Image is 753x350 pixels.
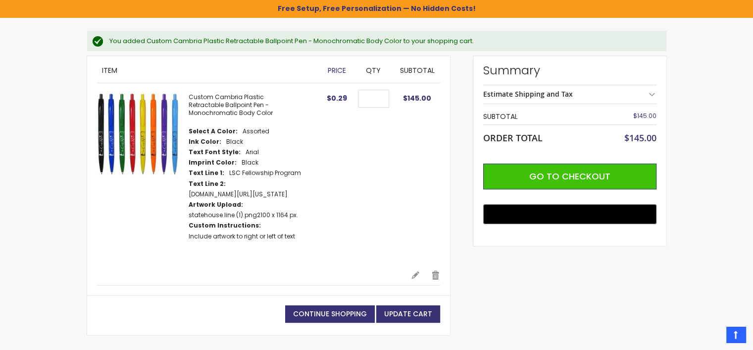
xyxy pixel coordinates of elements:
span: Go to Checkout [529,170,610,182]
span: Update Cart [384,309,432,319]
dt: Ink Color [189,138,221,146]
span: $145.00 [624,132,656,144]
strong: Summary [483,62,656,78]
a: Custom Cambria Plastic Retractable Ballpoint Pen - Monochromatic Body Color [189,93,273,117]
dd: Assorted [243,127,269,135]
strong: Estimate Shipping and Tax [483,89,573,99]
th: Subtotal [483,109,599,124]
a: statehouse line (1).png [189,211,257,219]
dd: Arial [246,148,259,156]
dt: Custom Instructions [189,222,261,230]
a: Continue Shopping [285,305,375,323]
strong: Order Total [483,130,543,144]
span: Continue Shopping [293,309,367,319]
div: You added Custom Cambria Plastic Retractable Ballpoint Pen - Monochromatic Body Color to your sho... [109,37,656,46]
span: Subtotal [400,65,435,75]
a: Custom Cambria Plastic Retractable Ballpoint Pen - Monochromatic Body Color-Assorted [97,93,189,260]
dd: Black [226,138,243,146]
button: Go to Checkout [483,164,656,189]
span: $0.29 [327,93,347,103]
iframe: Google Customer Reviews [671,323,753,350]
span: $145.00 [633,112,656,120]
span: Qty [366,65,381,75]
dd: Black [242,159,258,167]
button: Update Cart [376,305,440,323]
dd: Include artwork to right or left of text [189,233,295,240]
span: Item [102,65,117,75]
dt: Imprint Color [189,159,237,167]
dt: Artwork Upload [189,201,243,209]
span: Price [328,65,346,75]
dt: Text Line 1 [189,169,224,177]
button: Buy with GPay [483,204,656,224]
dd: 2100 x 1164 px. [189,211,298,219]
dd: LSC Fellowship Program [229,169,301,177]
img: Custom Cambria Plastic Retractable Ballpoint Pen - Monochromatic Body Color-Assorted [97,93,179,175]
dt: Text Font Style [189,148,241,156]
span: $145.00 [403,93,431,103]
dt: Select A Color [189,127,238,135]
dt: Text Line 2 [189,180,226,188]
dd: [DOMAIN_NAME][URL][US_STATE] [189,190,288,198]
